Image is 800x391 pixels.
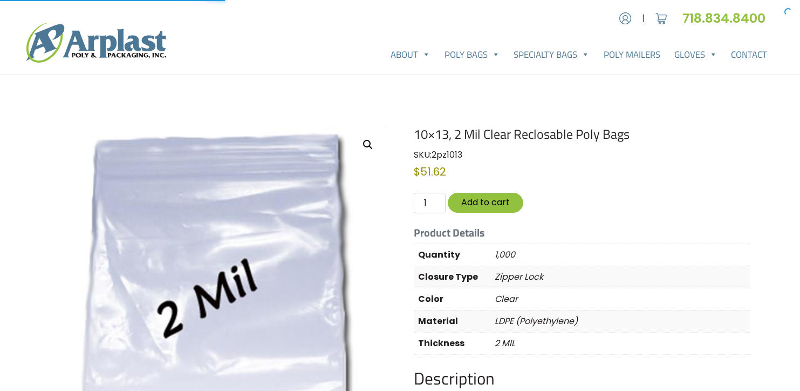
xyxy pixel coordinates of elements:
p: LDPE (Polyethylene) [495,311,749,332]
a: Poly Mailers [597,44,667,65]
span: $ [414,164,420,179]
p: Clear [495,288,749,310]
span: | [642,12,645,25]
input: Qty [414,193,445,213]
th: Material [414,310,495,332]
a: Gloves [667,44,724,65]
a: View full-screen image gallery [358,135,378,154]
span: SKU: [414,149,462,161]
table: Product Details [414,244,749,355]
th: Color [414,288,495,310]
p: 1,000 [495,244,749,266]
a: Contact [724,44,774,65]
bdi: 51.62 [414,164,446,179]
p: 2 MIL [495,333,749,354]
h2: Description [414,368,749,388]
a: Poly Bags [437,44,507,65]
h1: 10×13, 2 Mil Clear Reclosable Poly Bags [414,126,749,142]
span: 2pz1013 [432,149,462,161]
a: 718.834.8400 [682,9,774,27]
p: Zipper Lock [495,266,749,288]
img: logo [26,23,166,63]
th: Quantity [414,244,495,266]
th: Closure Type [414,266,495,288]
h5: Product Details [414,226,749,239]
a: About [384,44,437,65]
button: Add to cart [448,193,523,213]
th: Thickness [414,332,495,354]
a: Specialty Bags [507,44,597,65]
